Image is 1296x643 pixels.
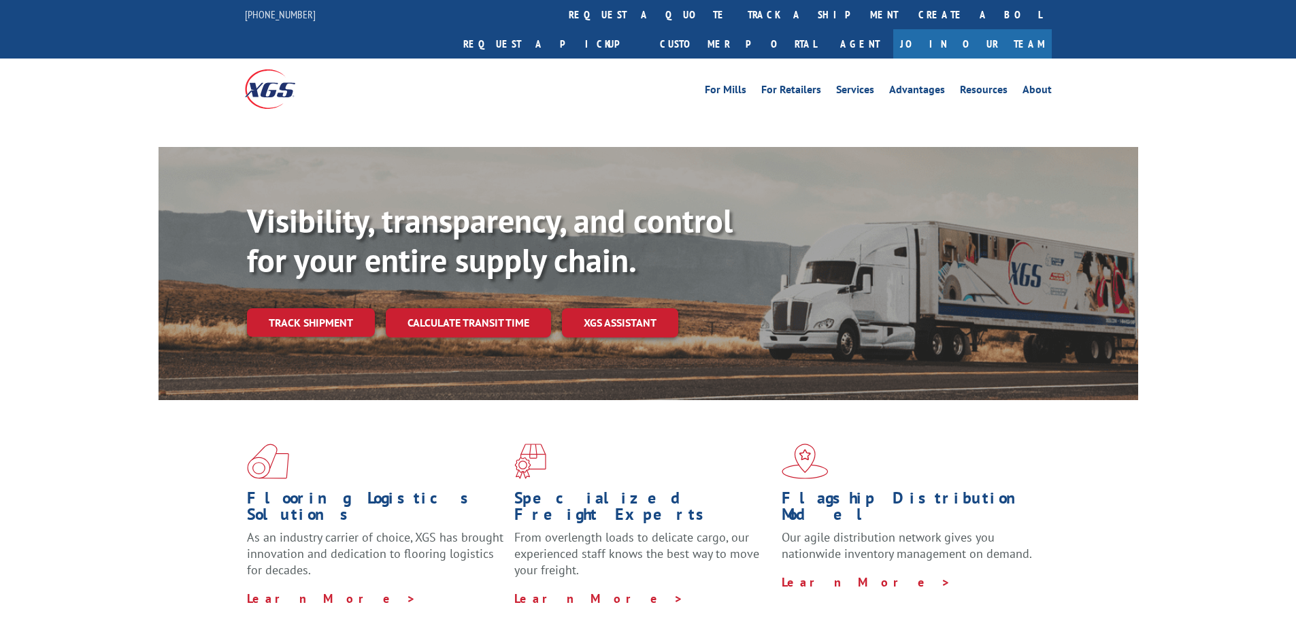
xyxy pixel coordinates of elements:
h1: Flagship Distribution Model [782,490,1039,529]
a: XGS ASSISTANT [562,308,678,337]
a: Agent [827,29,893,59]
a: Track shipment [247,308,375,337]
span: Our agile distribution network gives you nationwide inventory management on demand. [782,529,1032,561]
p: From overlength loads to delicate cargo, our experienced staff knows the best way to move your fr... [514,529,771,590]
img: xgs-icon-focused-on-flooring-red [514,444,546,479]
a: Join Our Team [893,29,1052,59]
a: Request a pickup [453,29,650,59]
a: About [1023,84,1052,99]
a: Advantages [889,84,945,99]
a: Learn More > [782,574,951,590]
span: As an industry carrier of choice, XGS has brought innovation and dedication to flooring logistics... [247,529,503,578]
a: Learn More > [514,591,684,606]
a: [PHONE_NUMBER] [245,7,316,21]
a: Customer Portal [650,29,827,59]
a: For Retailers [761,84,821,99]
a: Resources [960,84,1008,99]
a: Calculate transit time [386,308,551,337]
a: Services [836,84,874,99]
img: xgs-icon-flagship-distribution-model-red [782,444,829,479]
img: xgs-icon-total-supply-chain-intelligence-red [247,444,289,479]
h1: Flooring Logistics Solutions [247,490,504,529]
b: Visibility, transparency, and control for your entire supply chain. [247,199,733,281]
a: For Mills [705,84,746,99]
a: Learn More > [247,591,416,606]
h1: Specialized Freight Experts [514,490,771,529]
